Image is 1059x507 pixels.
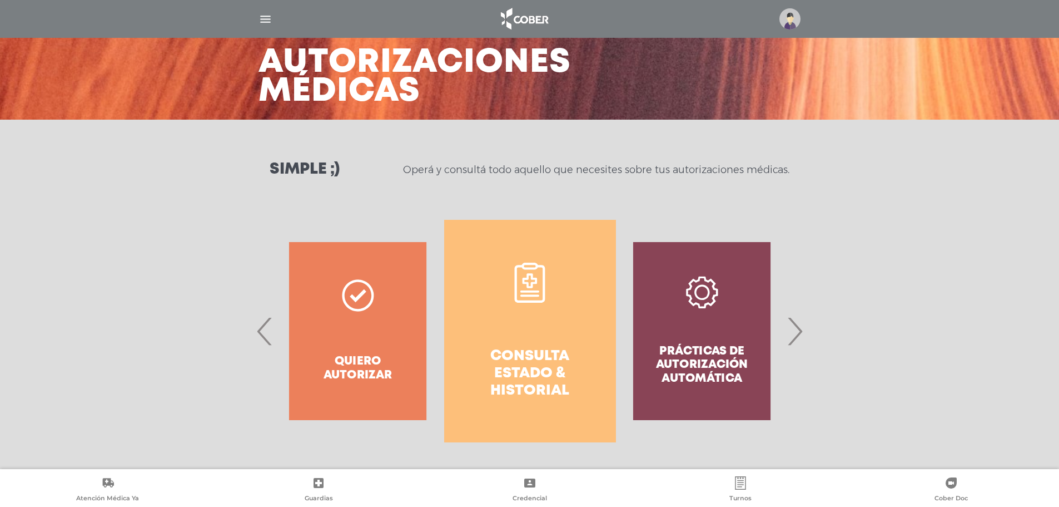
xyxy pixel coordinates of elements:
[846,476,1057,505] a: Cober Doc
[729,494,752,504] span: Turnos
[254,301,276,361] span: Previous
[424,476,635,505] a: Credencial
[784,301,806,361] span: Next
[2,476,213,505] a: Atención Médica Ya
[495,6,553,32] img: logo_cober_home-white.png
[464,348,596,400] h4: Consulta estado & historial
[444,220,616,442] a: Consulta estado & historial
[403,163,789,176] p: Operá y consultá todo aquello que necesites sobre tus autorizaciones médicas.
[258,12,272,26] img: Cober_menu-lines-white.svg
[258,48,571,106] h3: Autorizaciones médicas
[635,476,846,505] a: Turnos
[934,494,968,504] span: Cober Doc
[76,494,139,504] span: Atención Médica Ya
[513,494,547,504] span: Credencial
[305,494,333,504] span: Guardias
[270,162,340,178] h3: Simple ;)
[779,8,801,29] img: profile-placeholder.svg
[213,476,424,505] a: Guardias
